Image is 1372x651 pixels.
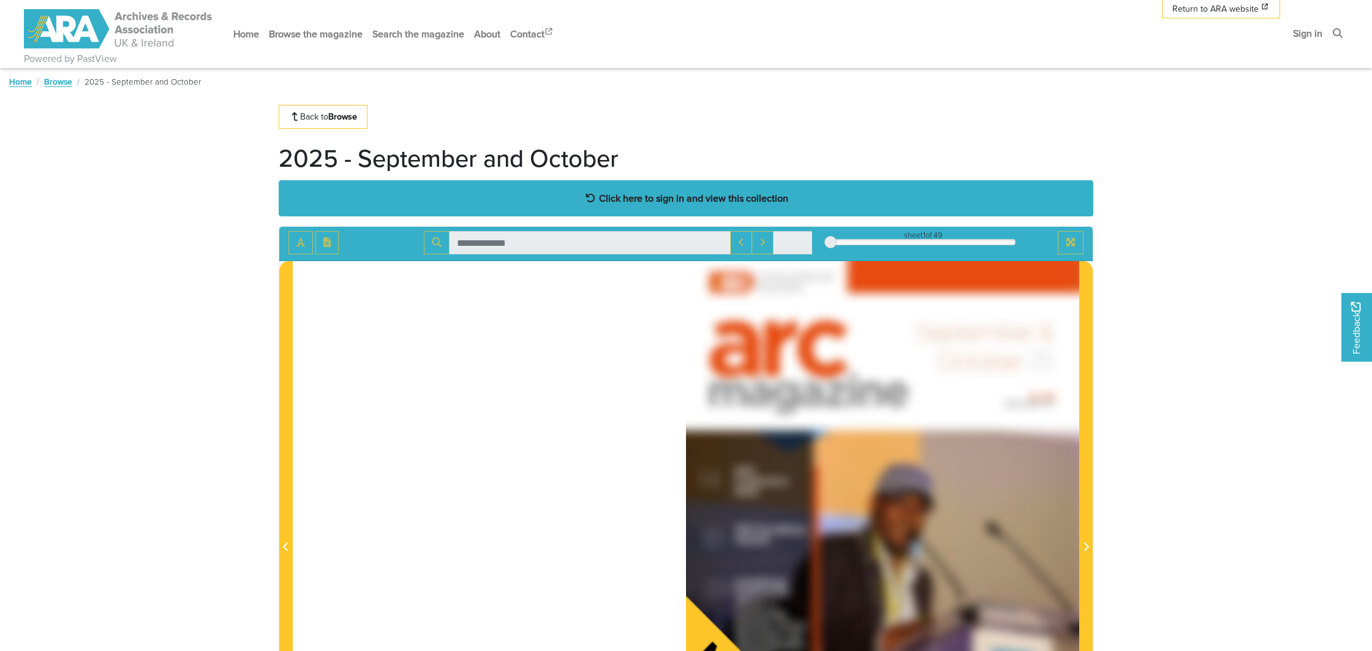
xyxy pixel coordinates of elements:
a: Contact [505,18,559,50]
h1: 2025 - September and October [279,143,619,173]
span: Return to ARA website [1172,2,1259,15]
span: 1 [923,229,925,241]
strong: Browse [328,110,357,123]
a: Browse [44,75,72,88]
a: Browse the magazine [264,18,367,50]
a: Search the magazine [367,18,469,50]
button: Next Match [752,231,774,254]
a: Back toBrowse [279,105,367,129]
button: Full screen mode [1058,231,1084,254]
a: Sign in [1288,17,1327,50]
span: 2025 - September and October [85,75,201,88]
a: Home [228,18,264,50]
button: Search [424,231,450,254]
strong: Click here to sign in and view this collection [599,191,788,205]
a: Powered by PastView [24,51,117,66]
a: ARA - ARC Magazine | Powered by PastView logo [24,2,214,56]
img: ARA - ARC Magazine | Powered by PastView [24,9,214,48]
span: Feedback [1349,302,1363,354]
a: Click here to sign in and view this collection [279,180,1093,216]
input: Search for [449,231,731,254]
button: Toggle text selection (Alt+T) [288,231,313,254]
a: About [469,18,505,50]
button: Previous Match [730,231,752,254]
div: sheet of 49 [831,229,1016,241]
a: Home [9,75,32,88]
a: Would you like to provide feedback? [1341,293,1372,362]
button: Open transcription window [315,231,339,254]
